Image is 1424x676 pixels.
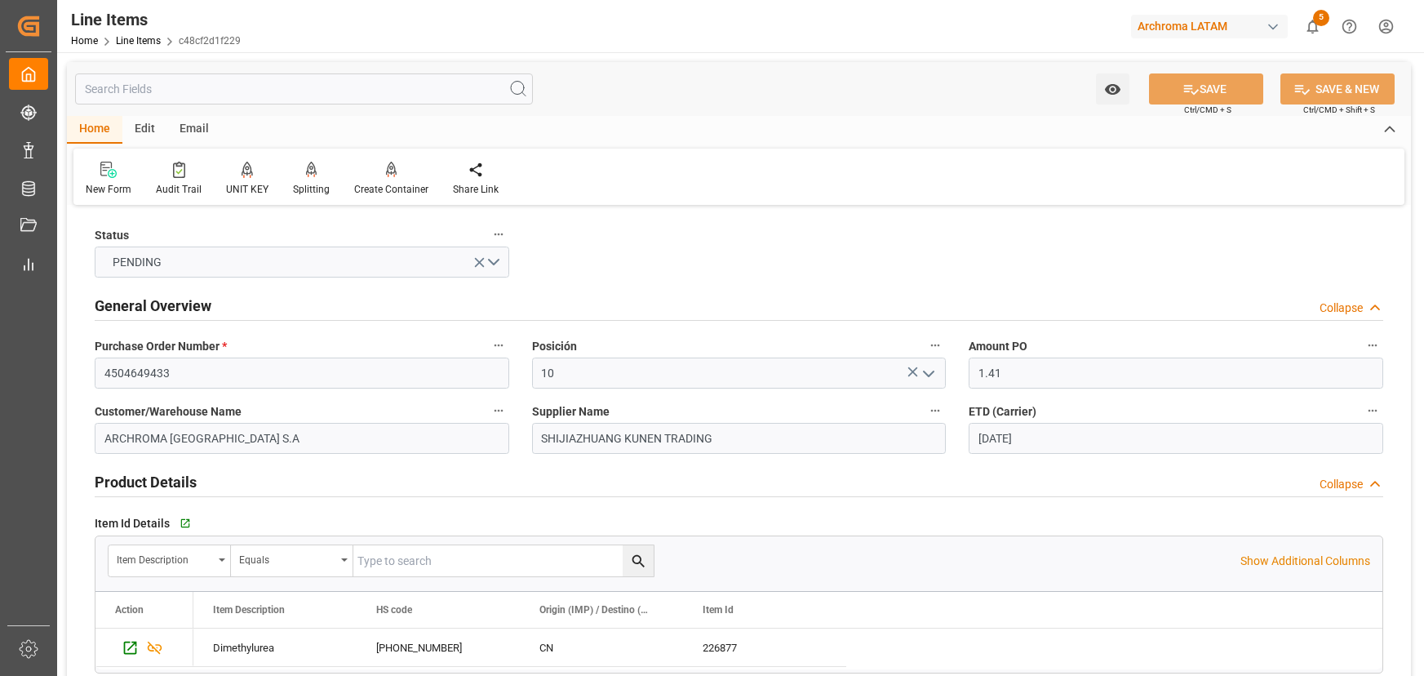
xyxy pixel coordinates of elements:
[104,254,170,271] span: PENDING
[1149,73,1263,105] button: SAVE
[167,116,221,144] div: Email
[532,338,577,355] span: Posición
[488,335,509,356] button: Purchase Order Number *
[539,604,649,616] span: Origin (IMP) / Destino (EXPO)
[239,549,335,567] div: Equals
[122,116,167,144] div: Edit
[1280,73,1395,105] button: SAVE & NEW
[353,545,654,576] input: Type to search
[488,400,509,421] button: Customer/Warehouse Name
[357,629,520,666] div: [PHONE_NUMBER]
[95,515,170,532] span: Item Id Details
[532,403,610,420] span: Supplier Name
[925,400,946,421] button: Supplier Name
[95,338,227,355] span: Purchase Order Number
[969,403,1036,420] span: ETD (Carrier)
[1184,104,1231,116] span: Ctrl/CMD + S
[71,35,98,47] a: Home
[95,227,129,244] span: Status
[703,604,734,616] span: Item Id
[1320,476,1363,493] div: Collapse
[115,604,144,616] div: Action
[969,338,1027,355] span: Amount PO
[1331,8,1368,45] button: Help Center
[623,545,654,576] button: search button
[683,629,846,666] div: 226877
[95,247,509,278] button: open menu
[193,629,846,667] div: Press SPACE to select this row.
[71,7,241,32] div: Line Items
[916,361,940,386] button: open menu
[109,545,231,576] button: open menu
[354,182,428,197] div: Create Container
[67,116,122,144] div: Home
[95,629,193,667] div: Press SPACE to select this row.
[1096,73,1129,105] button: open menu
[95,471,197,493] h2: Product Details
[95,295,211,317] h2: General Overview
[213,604,285,616] span: Item Description
[925,335,946,356] button: Posición
[156,182,202,197] div: Audit Trail
[1131,11,1294,42] button: Archroma LATAM
[1294,8,1331,45] button: show 5 new notifications
[95,403,242,420] span: Customer/Warehouse Name
[231,545,353,576] button: open menu
[1362,400,1383,421] button: ETD (Carrier)
[520,629,683,666] div: CN
[376,604,412,616] span: HS code
[117,549,213,567] div: Item Description
[86,182,131,197] div: New Form
[1303,104,1375,116] span: Ctrl/CMD + Shift + S
[1240,553,1370,570] p: Show Additional Columns
[293,182,330,197] div: Splitting
[453,182,499,197] div: Share Link
[1362,335,1383,356] button: Amount PO
[488,224,509,245] button: Status
[1320,300,1363,317] div: Collapse
[1131,15,1288,38] div: Archroma LATAM
[226,182,268,197] div: UNIT KEY
[969,423,1383,454] input: DD-MM-YYYY
[532,358,947,389] input: Type to search/select
[1313,10,1329,26] span: 5
[75,73,533,105] input: Search Fields
[116,35,161,47] a: Line Items
[193,629,357,666] div: Dimethylurea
